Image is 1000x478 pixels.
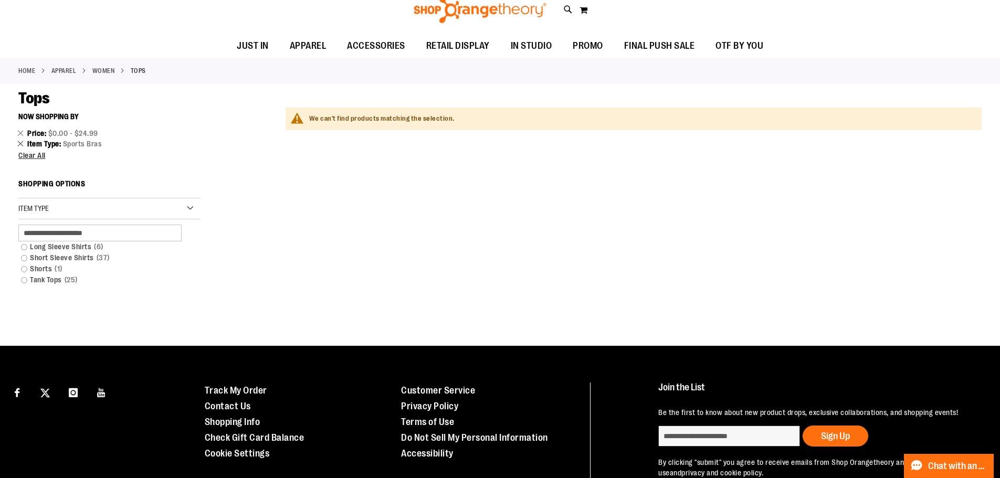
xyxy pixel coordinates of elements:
[681,469,763,477] a: privacy and cookie policy.
[290,34,327,58] span: APPAREL
[205,417,260,427] a: Shopping Info
[803,426,868,447] button: Sign Up
[94,252,112,263] span: 37
[658,457,976,478] p: By clicking "submit" you agree to receive emails from Shop Orangetheory and accept our and
[48,129,98,137] span: $0.00 - $24.99
[36,383,55,401] a: Visit our X page
[16,241,190,252] a: Long Sleeve Shirts6
[309,114,971,124] div: We can't find products matching the selection.
[92,383,111,401] a: Visit our Youtube page
[401,417,454,427] a: Terms of Use
[40,388,50,398] img: Twitter
[904,454,994,478] button: Chat with an Expert
[16,274,190,285] a: Tank Tops25
[64,383,82,401] a: Visit our Instagram page
[658,383,976,402] h4: Join the List
[511,34,552,58] span: IN STUDIO
[401,432,548,443] a: Do Not Sell My Personal Information
[27,129,48,137] span: Price
[821,431,850,441] span: Sign Up
[205,401,251,411] a: Contact Us
[92,66,115,76] a: WOMEN
[18,108,84,125] button: Now Shopping by
[401,448,454,459] a: Accessibility
[18,66,35,76] a: Home
[8,383,26,401] a: Visit our Facebook page
[18,89,49,107] span: Tops
[401,385,475,396] a: Customer Service
[18,151,46,160] span: Clear All
[131,66,146,76] strong: Tops
[205,448,270,459] a: Cookie Settings
[237,34,269,58] span: JUST IN
[16,252,190,263] a: Short Sleeve Shirts37
[426,34,490,58] span: RETAIL DISPLAY
[51,66,77,76] a: APPAREL
[624,34,695,58] span: FINAL PUSH SALE
[573,34,603,58] span: PROMO
[401,401,458,411] a: Privacy Policy
[62,274,80,285] span: 25
[658,426,800,447] input: enter email
[18,175,200,198] strong: Shopping Options
[63,140,102,148] span: Sports Bras
[205,385,267,396] a: Track My Order
[715,34,763,58] span: OTF BY YOU
[18,152,200,159] a: Clear All
[928,461,987,471] span: Chat with an Expert
[16,263,190,274] a: Shorts1
[91,241,106,252] span: 6
[18,204,49,213] span: Item Type
[27,140,63,148] span: Item Type
[347,34,405,58] span: ACCESSORIES
[52,263,65,274] span: 1
[658,407,976,418] p: Be the first to know about new product drops, exclusive collaborations, and shopping events!
[205,432,304,443] a: Check Gift Card Balance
